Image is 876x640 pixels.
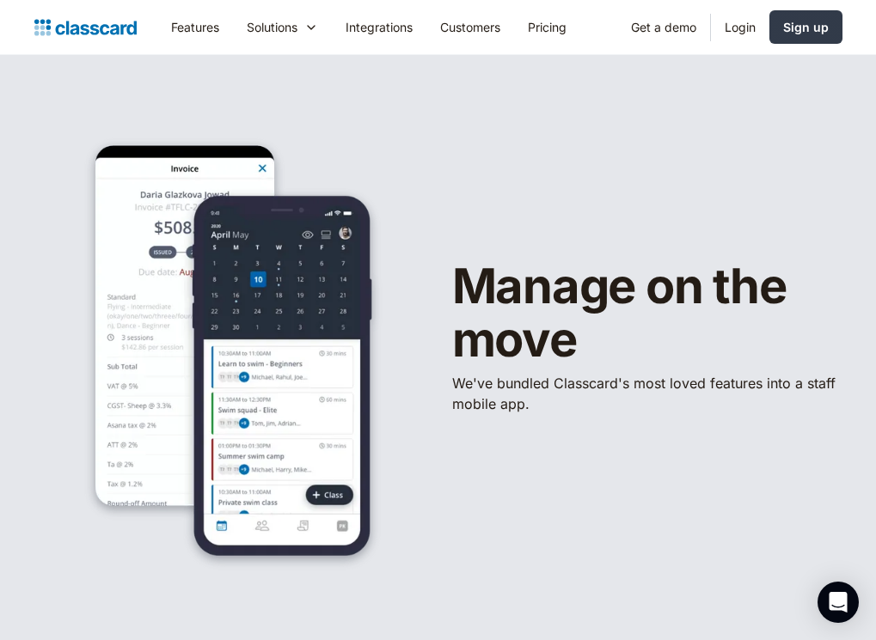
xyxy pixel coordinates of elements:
[769,10,842,44] a: Sign up
[332,8,426,46] a: Integrations
[818,582,859,623] div: Open Intercom Messenger
[617,8,710,46] a: Get a demo
[157,8,233,46] a: Features
[452,373,842,414] p: We've bundled ​Classcard's most loved features into a staff mobile app.
[233,8,332,46] div: Solutions
[711,8,769,46] a: Login
[426,8,514,46] a: Customers
[783,18,829,36] div: Sign up
[452,260,842,366] h1: Manage on the move
[247,18,297,36] div: Solutions
[514,8,580,46] a: Pricing
[34,15,137,40] a: Logo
